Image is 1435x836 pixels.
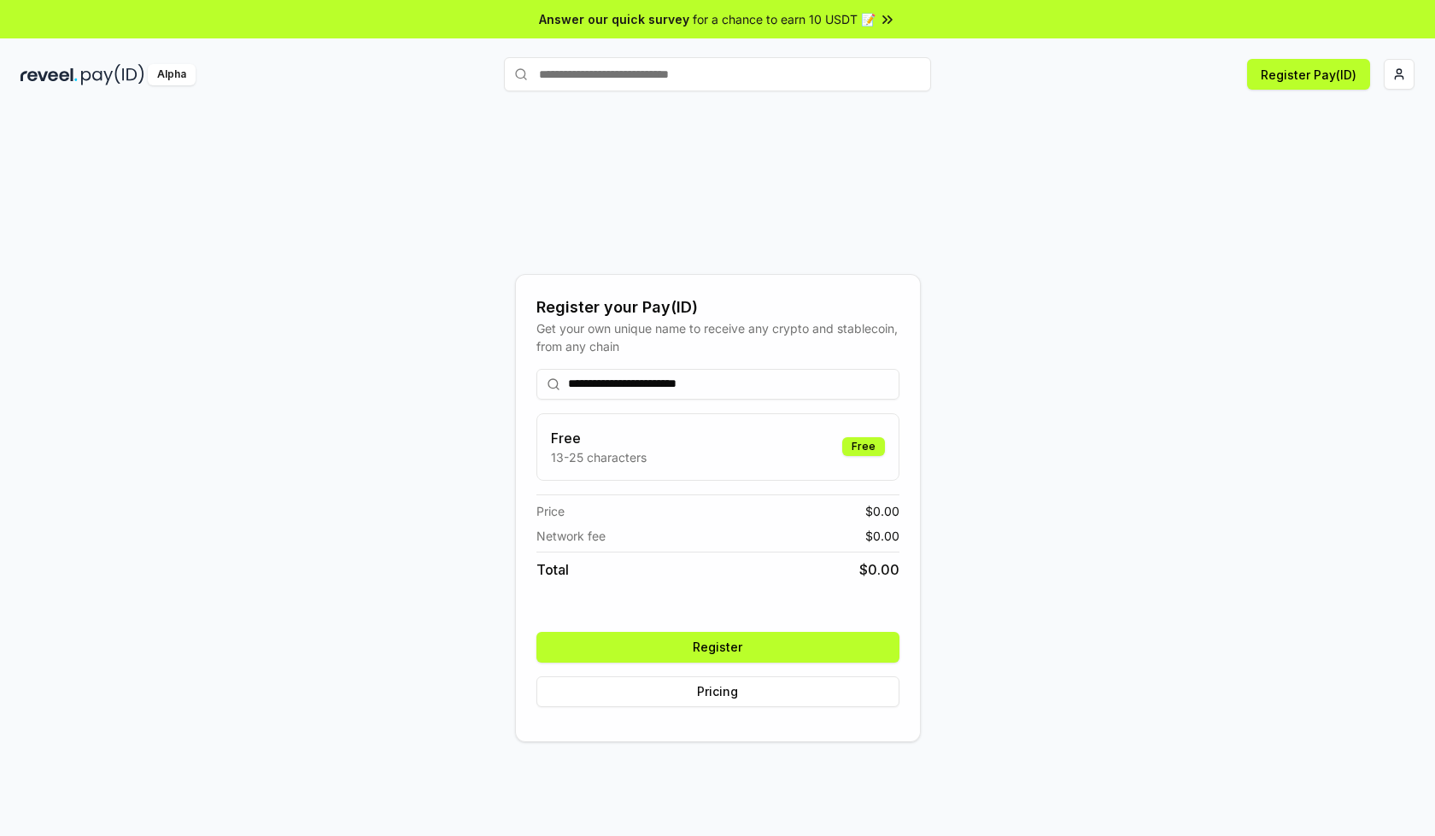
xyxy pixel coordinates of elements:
h3: Free [551,428,647,448]
button: Register Pay(ID) [1247,59,1370,90]
div: Free [842,437,885,456]
span: Total [536,559,569,580]
div: Register your Pay(ID) [536,295,899,319]
p: 13-25 characters [551,448,647,466]
img: reveel_dark [20,64,78,85]
span: Network fee [536,527,606,545]
span: $ 0.00 [859,559,899,580]
button: Pricing [536,676,899,707]
span: for a chance to earn 10 USDT 📝 [693,10,876,28]
button: Register [536,632,899,663]
div: Alpha [148,64,196,85]
span: $ 0.00 [865,527,899,545]
img: pay_id [81,64,144,85]
span: Price [536,502,565,520]
span: $ 0.00 [865,502,899,520]
div: Get your own unique name to receive any crypto and stablecoin, from any chain [536,319,899,355]
span: Answer our quick survey [539,10,689,28]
